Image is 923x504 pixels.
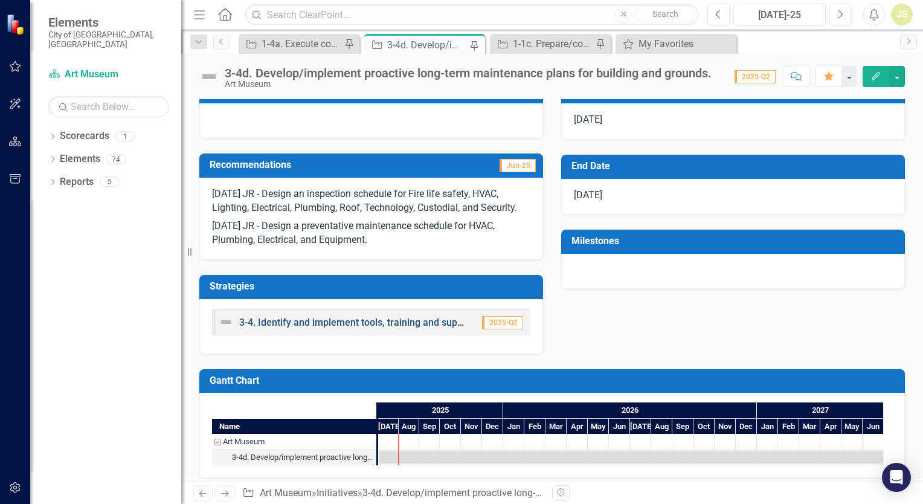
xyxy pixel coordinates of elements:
[820,419,841,435] div: Apr
[652,9,678,19] span: Search
[223,434,265,450] div: Art Museum
[493,36,593,51] a: 1-1c. Prepare/continue improvements to the off-site location for Museum operations and programs.
[232,450,373,465] div: 3-4d. Develop/implement proactive long-term maintenance plans for building and grounds.
[106,154,126,164] div: 74
[482,419,503,435] div: Dec
[242,486,543,500] div: » »
[262,36,341,51] div: 1-4a. Execute construction to achieve the building transformation.
[757,402,884,418] div: 2027
[503,419,524,435] div: Jan
[399,419,419,435] div: Aug
[245,4,698,25] input: Search ClearPoint...
[630,419,651,435] div: Jul
[545,419,567,435] div: Mar
[571,236,899,247] h3: Milestones
[199,67,219,86] img: Not Defined
[891,4,913,25] button: JS
[212,434,376,450] div: Task: Art Museum Start date: 2025-07-01 End date: 2025-07-02
[362,487,748,499] div: 3-4d. Develop/implement proactive long-term maintenance plans for building and grounds.
[778,419,799,435] div: Feb
[638,36,733,51] div: My Favorites
[482,316,523,329] span: 2025-Q2
[736,419,757,435] div: Dec
[672,419,693,435] div: Sep
[378,402,503,418] div: 2025
[60,152,100,166] a: Elements
[210,281,537,292] h3: Strategies
[799,419,820,435] div: Mar
[574,189,602,201] span: [DATE]
[48,96,169,117] input: Search Below...
[440,419,461,435] div: Oct
[212,419,376,434] div: Name
[210,160,434,170] h3: Recommendations
[738,8,822,22] div: [DATE]-25
[503,402,757,418] div: 2026
[225,66,712,80] div: 3-4d. Develop/implement proactive long-term maintenance plans for building and grounds.
[735,70,776,83] span: 2025-Q2
[715,419,736,435] div: Nov
[567,419,588,435] div: Apr
[210,375,899,386] h3: Gantt Chart
[60,175,94,189] a: Reports
[863,419,884,435] div: Jun
[48,15,169,30] span: Elements
[419,419,440,435] div: Sep
[609,419,630,435] div: Jun
[60,129,109,143] a: Scorecards
[378,419,399,435] div: Jul
[693,419,715,435] div: Oct
[239,317,583,328] a: 3-4. Identify and implement tools, training and support to facilitate our success.
[212,450,376,465] div: 3-4d. Develop/implement proactive long-term maintenance plans for building and grounds.
[219,315,233,329] img: Not Defined
[461,419,482,435] div: Nov
[115,131,135,141] div: 1
[317,487,358,499] a: Initiatives
[260,487,312,499] a: Art Museum
[225,80,712,89] div: Art Museum
[513,36,593,51] div: 1-1c. Prepare/continue improvements to the off-site location for Museum operations and programs.
[500,159,536,172] span: Jun-25
[212,450,376,465] div: Task: Start date: 2025-07-01 End date: 2027-06-30
[212,187,530,218] p: [DATE] JR - Design an inspection schedule for Fire life safety, HVAC, Lighting, Electrical, Plumb...
[387,37,467,53] div: 3-4d. Develop/implement proactive long-term maintenance plans for building and grounds.
[635,6,695,23] button: Search
[733,4,826,25] button: [DATE]-25
[841,419,863,435] div: May
[524,419,545,435] div: Feb
[6,13,27,34] img: ClearPoint Strategy
[588,419,609,435] div: May
[212,434,376,450] div: Art Museum
[574,114,602,125] span: [DATE]
[379,451,883,464] div: Task: Start date: 2025-07-01 End date: 2027-06-30
[619,36,733,51] a: My Favorites
[48,30,169,50] small: City of [GEOGRAPHIC_DATA], [GEOGRAPHIC_DATA]
[48,68,169,82] a: Art Museum
[651,419,672,435] div: Aug
[882,463,911,492] div: Open Intercom Messenger
[571,161,899,172] h3: End Date
[212,217,530,247] p: [DATE] JR - Design a preventative maintenance schedule for HVAC, Plumbing, Electrical, and Equipm...
[242,36,341,51] a: 1-4a. Execute construction to achieve the building transformation.
[757,419,778,435] div: Jan
[100,177,119,187] div: 5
